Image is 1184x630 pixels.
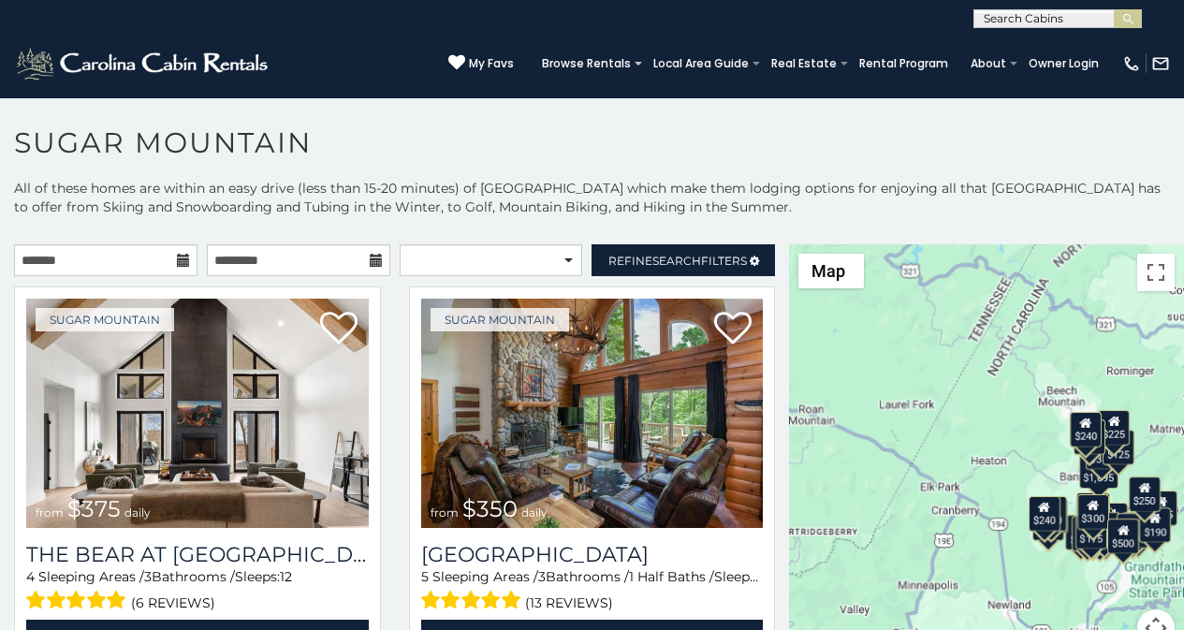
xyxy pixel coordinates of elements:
span: $375 [67,495,121,522]
span: 12 [280,568,292,585]
img: White-1-2.png [14,45,273,82]
span: 5 [421,568,429,585]
span: daily [521,505,548,520]
div: $155 [1146,491,1177,526]
div: $500 [1107,519,1139,554]
a: My Favs [448,54,514,73]
div: $175 [1075,514,1107,549]
div: $155 [1072,516,1104,551]
a: The Bear At Sugar Mountain from $375 daily [26,299,369,528]
div: $240 [1070,412,1102,447]
img: mail-regular-white.png [1151,54,1170,73]
a: Rental Program [850,51,957,77]
img: phone-regular-white.png [1122,54,1141,73]
div: Sleeping Areas / Bathrooms / Sleeps: [421,567,764,615]
a: RefineSearchFilters [592,244,775,276]
a: The Bear At [GEOGRAPHIC_DATA] [26,542,369,567]
div: $300 [1077,494,1109,530]
span: (13 reviews) [525,591,613,615]
span: 1 Half Baths / [629,568,714,585]
a: Owner Login [1019,51,1108,77]
div: $240 [1029,496,1060,532]
a: Add to favorites [320,310,358,349]
div: $195 [1117,513,1148,549]
div: $250 [1129,476,1161,512]
a: About [961,51,1016,77]
div: $200 [1096,503,1128,538]
span: My Favs [469,55,514,72]
a: Local Area Guide [644,51,758,77]
span: (6 reviews) [131,591,215,615]
span: Map [811,261,845,281]
span: Refine Filters [608,254,747,268]
button: Change map style [798,254,864,288]
span: from [431,505,459,520]
div: $190 [1139,507,1171,543]
button: Toggle fullscreen view [1137,254,1175,291]
a: [GEOGRAPHIC_DATA] [421,542,764,567]
span: from [36,505,64,520]
span: 12 [759,568,771,585]
span: 3 [144,568,152,585]
a: Grouse Moor Lodge from $350 daily [421,299,764,528]
span: Search [652,254,701,268]
a: Sugar Mountain [431,308,569,331]
div: Sleeping Areas / Bathrooms / Sleeps: [26,567,369,615]
a: Add to favorites [714,310,752,349]
span: $350 [462,495,518,522]
div: $225 [1098,410,1130,446]
div: $125 [1103,430,1134,465]
a: Real Estate [762,51,846,77]
h3: Grouse Moor Lodge [421,542,764,567]
div: $1,095 [1079,453,1118,489]
div: $190 [1076,492,1108,528]
img: Grouse Moor Lodge [421,299,764,528]
span: 4 [26,568,35,585]
span: 3 [538,568,546,585]
img: The Bear At Sugar Mountain [26,299,369,528]
a: Sugar Mountain [36,308,174,331]
a: Browse Rentals [533,51,640,77]
span: daily [124,505,151,520]
h3: The Bear At Sugar Mountain [26,542,369,567]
